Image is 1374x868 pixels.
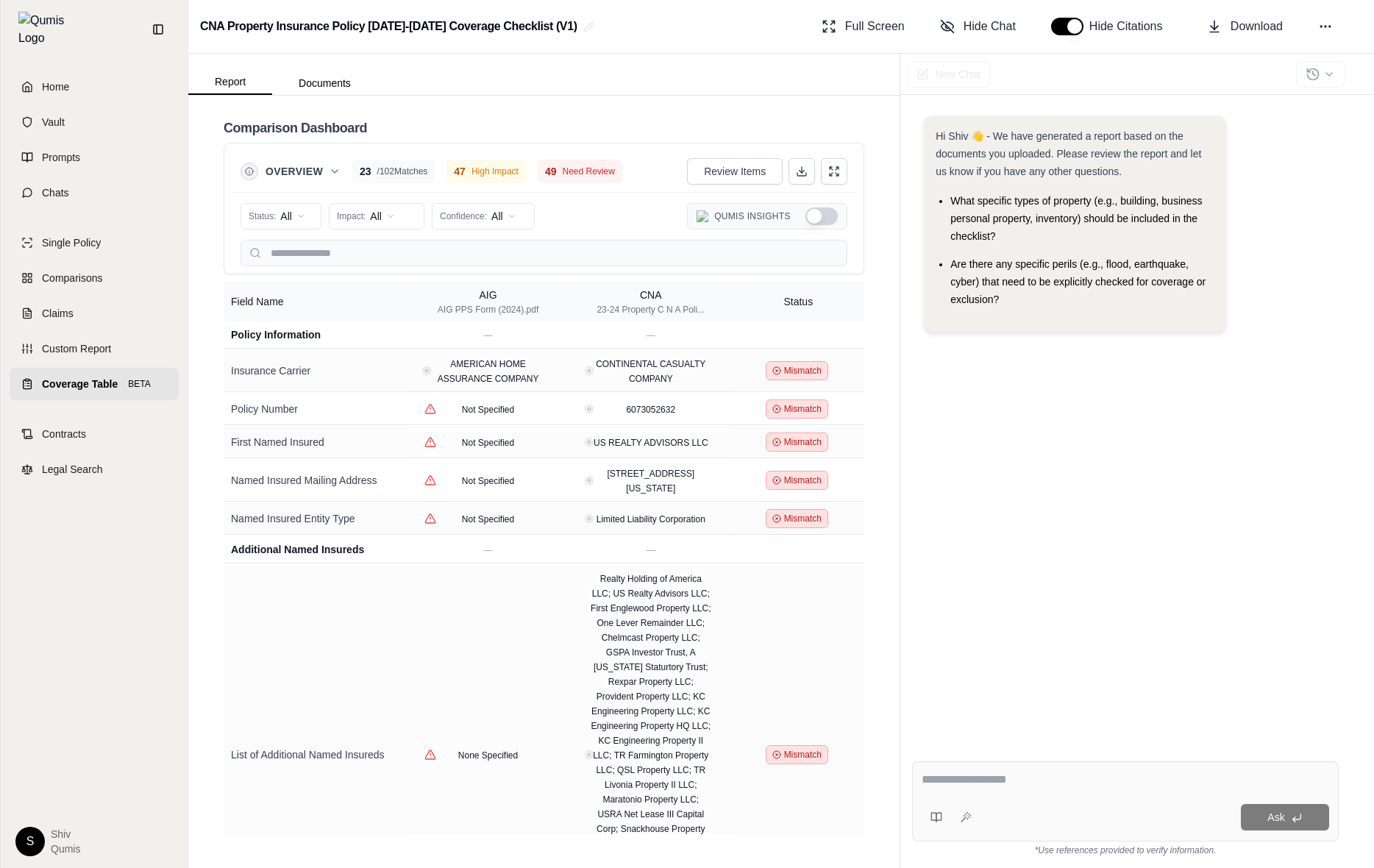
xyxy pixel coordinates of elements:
button: View confidence details [419,507,442,530]
button: Full Screen [816,12,911,41]
span: Chats [42,185,69,200]
a: Single Policy [10,227,179,259]
a: Coverage TableBETA [10,368,179,400]
a: Vault [10,106,179,138]
th: Field Name [224,282,407,321]
span: — [484,330,493,341]
span: AMERICAN HOME ASSURANCE COMPANY [438,359,539,384]
span: Mismatch [784,474,822,486]
span: Not Specified [462,476,514,486]
button: Ask [1241,804,1329,830]
button: View confidence details [581,472,597,488]
span: Limited Liability Corporation [597,514,705,524]
span: Download [1231,18,1283,35]
h2: CNA Property Insurance Policy [DATE]-[DATE] Coverage Checklist (V1) [200,13,577,40]
span: US REALTY ADVISORS LLC [594,438,708,448]
button: Status:All [241,203,321,230]
span: Overview [266,164,323,179]
span: All [370,209,382,224]
a: Prompts [10,141,179,174]
div: AIG [438,288,538,302]
span: All [491,209,503,224]
span: 23 [360,164,371,179]
button: View confidence details [581,434,597,450]
span: Claims [42,306,74,321]
span: Impact: [337,210,366,222]
button: Hide Chat [934,12,1022,41]
a: Comparisons [10,262,179,294]
span: Are there any specific perils (e.g., flood, earthquake, cyber) that need to be explicitly checked... [950,258,1206,305]
span: Full Screen [845,18,905,35]
th: Status [732,282,864,321]
div: *Use references provided to verify information. [912,842,1339,856]
button: Review Items [687,158,783,185]
button: View confidence details [581,747,597,763]
span: Not Specified [462,438,514,448]
span: 49 [545,164,557,179]
a: Legal Search [10,453,179,485]
span: What specific types of property (e.g., building, business personal property, inventory) should be... [950,195,1202,242]
span: Comparisons [42,271,102,285]
button: Overview [266,164,341,179]
button: View confidence details [581,363,597,379]
a: Contracts [10,418,179,450]
span: Confidence: [440,210,487,222]
button: View confidence details [581,511,597,527]
div: First Named Insured [231,435,399,449]
span: Qumis Insights [714,210,791,222]
h2: Comparison Dashboard [224,118,367,138]
button: Documents [272,71,377,95]
span: — [484,545,493,555]
span: High Impact [471,166,519,177]
a: Home [10,71,179,103]
span: Mismatch [784,513,822,524]
button: Confidence:All [432,203,535,230]
span: Prompts [42,150,80,165]
span: Vault [42,115,65,129]
span: Ask [1267,811,1284,823]
span: Single Policy [42,235,101,250]
a: Custom Report [10,332,179,365]
div: S [15,827,45,856]
span: Contracts [42,427,86,441]
div: Named Insured Entity Type [231,511,399,526]
button: View confidence details [419,743,442,766]
button: Impact:All [329,203,424,230]
button: View confidence details [419,363,435,379]
span: / 102 Matches [377,166,428,177]
span: Home [42,79,69,94]
div: Additional Named Insureds [231,542,399,557]
div: List of Additional Named Insureds [231,747,399,762]
span: — [647,330,655,341]
span: Not Specified [462,514,514,524]
span: [STREET_ADDRESS][US_STATE] [607,469,694,494]
span: Mismatch [784,436,822,448]
button: Show Qumis Insights [805,207,838,225]
div: CNA [597,288,705,302]
span: None Specified [458,750,518,761]
button: View confidence details [419,469,442,492]
span: 47 [454,164,466,179]
span: Review Items [704,164,766,179]
span: Status: [249,210,276,222]
span: BETA [124,377,154,391]
div: Insurance Carrier [231,363,399,378]
span: 6073052632 [626,405,675,415]
button: Download [1201,12,1289,41]
span: Hide Citations [1089,18,1172,35]
span: Mismatch [784,749,822,761]
span: Qumis [51,842,80,856]
span: Coverage Table [42,377,118,391]
div: Policy Information [231,327,399,342]
a: Chats [10,177,179,209]
span: Mismatch [784,365,822,377]
button: Report [188,70,272,95]
div: Named Insured Mailing Address [231,473,399,488]
div: AIG PPS Form (2024).pdf [438,304,538,316]
span: Mismatch [784,403,822,415]
span: Shiv [51,827,80,842]
span: Legal Search [42,462,103,477]
span: Custom Report [42,341,111,356]
button: Download Excel [789,158,815,185]
img: Qumis Logo [18,12,74,47]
